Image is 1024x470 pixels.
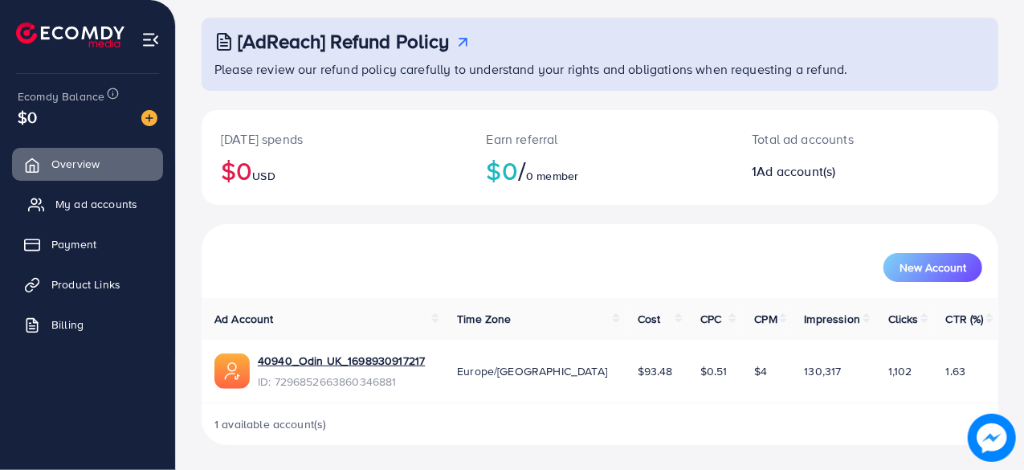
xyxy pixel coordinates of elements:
span: Time Zone [457,311,511,327]
span: Payment [51,236,96,252]
span: Ad Account [214,311,274,327]
span: 1,102 [888,363,912,379]
span: USD [252,168,275,184]
span: 0 member [526,168,578,184]
a: Product Links [12,268,163,300]
h2: $0 [487,155,714,186]
span: Europe/[GEOGRAPHIC_DATA] [457,363,607,379]
h2: $0 [221,155,448,186]
span: $4 [754,363,767,379]
span: $0 [18,105,37,129]
span: Ecomdy Balance [18,88,104,104]
span: $0.51 [700,363,728,379]
button: New Account [883,253,982,282]
h3: [AdReach] Refund Policy [238,30,450,53]
span: 1.63 [946,363,966,379]
a: Billing [12,309,163,341]
img: ic-ads-acc.e4c84228.svg [214,354,250,389]
span: Overview [51,156,100,172]
img: menu [141,31,160,49]
span: Product Links [51,276,120,292]
a: Overview [12,148,163,180]
p: Earn referral [487,129,714,149]
span: Clicks [888,311,919,327]
span: ID: 7296852663860346881 [258,374,425,390]
a: Payment [12,228,163,260]
h2: 1 [752,164,912,179]
span: CTR (%) [946,311,984,327]
span: 130,317 [805,363,842,379]
span: CPC [700,311,721,327]
img: logo [16,22,124,47]
img: image [968,414,1016,462]
span: 1 available account(s) [214,416,327,432]
span: New Account [900,262,966,273]
p: [DATE] spends [221,129,448,149]
span: Impression [805,311,861,327]
a: 40940_Odin UK_1698930917217 [258,353,425,369]
p: Please review our refund policy carefully to understand your rights and obligations when requesti... [214,59,989,79]
span: Cost [638,311,661,327]
span: Ad account(s) [757,162,835,180]
p: Total ad accounts [752,129,912,149]
span: / [518,152,526,189]
img: image [141,110,157,126]
span: Billing [51,317,84,333]
span: $93.48 [638,363,673,379]
span: My ad accounts [55,196,137,212]
a: My ad accounts [12,188,163,220]
span: CPM [754,311,777,327]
